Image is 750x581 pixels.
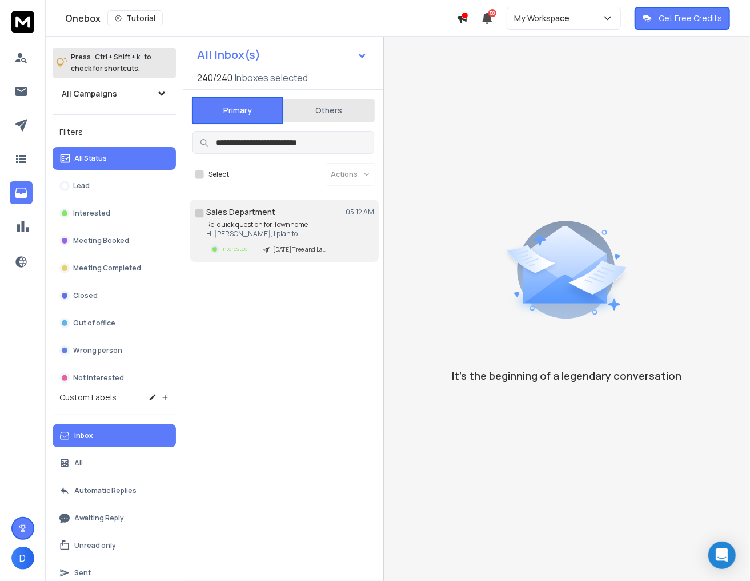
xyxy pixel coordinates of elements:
p: All Status [74,154,107,163]
p: 05:12 AM [346,208,374,217]
button: All Inbox(s) [188,43,376,66]
p: Inbox [74,431,93,440]
p: Interested [221,245,248,253]
h3: Custom Labels [59,392,117,403]
div: Open Intercom Messenger [708,542,736,569]
button: Unread only [53,534,176,557]
p: Wrong person [73,346,122,355]
button: Meeting Booked [53,229,176,252]
p: It’s the beginning of a legendary conversation [452,368,682,384]
p: Get Free Credits [659,13,722,24]
p: Re: quick question for Townhome [206,220,335,229]
p: Meeting Completed [73,264,141,273]
p: Awaiting Reply [74,514,124,523]
p: My Workspace [514,13,574,24]
button: Wrong person [53,339,176,362]
p: Meeting Booked [73,236,129,245]
h1: Sales Department [206,206,275,218]
button: All Campaigns [53,82,176,105]
button: Automatic Replies [53,479,176,502]
p: Lead [73,181,90,190]
p: Closed [73,291,98,300]
p: [DATE] Tree and Landscaping [273,245,328,254]
p: Out of office [73,319,115,328]
button: Get Free Credits [635,7,730,30]
button: Meeting Completed [53,257,176,280]
button: Not Interested [53,367,176,389]
button: Tutorial [107,10,163,26]
button: All [53,452,176,475]
button: Awaiting Reply [53,507,176,530]
h1: All Campaigns [62,88,117,100]
button: Closed [53,284,176,307]
h1: All Inbox(s) [197,49,260,61]
p: Not Interested [73,373,124,383]
button: All Status [53,147,176,170]
label: Select [208,170,229,179]
p: Press to check for shortcuts. [71,51,151,74]
p: Interested [73,209,110,218]
span: Ctrl + Shift + k [93,50,142,63]
p: Sent [74,568,91,578]
div: Onebox [65,10,456,26]
button: D [11,547,34,570]
h3: Filters [53,124,176,140]
h3: Inboxes selected [235,71,308,85]
p: All [74,459,83,468]
span: 240 / 240 [197,71,232,85]
p: Automatic Replies [74,486,137,495]
button: Primary [192,97,283,124]
button: Inbox [53,424,176,447]
button: Interested [53,202,176,225]
button: Lead [53,174,176,197]
p: Unread only [74,541,116,550]
button: Out of office [53,312,176,335]
span: 50 [488,9,496,17]
button: Others [283,98,375,123]
p: Hi [PERSON_NAME], I plan to [206,229,335,238]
